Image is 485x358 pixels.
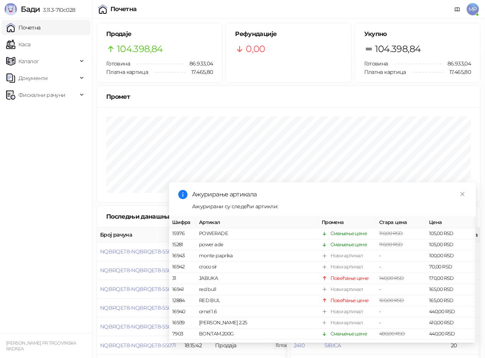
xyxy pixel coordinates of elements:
td: 70,00 RSD [426,262,476,273]
button: NQBRQET8-NQBRQET8-55076 [100,248,177,255]
div: Нови артикал [330,308,363,315]
span: Готовина [364,60,388,67]
th: Промена [319,217,376,228]
td: - [376,250,426,262]
span: 110,00 RSD [379,230,403,236]
span: 0,00 [246,42,265,56]
span: 17.465,80 [186,68,213,76]
h5: Рефундације [235,29,342,39]
span: Платна картица [364,69,406,75]
td: 5760 [169,340,196,351]
a: Документација [451,3,464,15]
td: 16940 [169,306,196,317]
th: Стара цена [376,217,426,228]
button: NQBRQET8-NQBRQET8-55072 [100,323,177,330]
span: 86.933,04 [184,59,213,68]
td: 165,00 RSD [426,295,476,306]
button: NQBRQET8-NQBRQET8-55073 [100,304,177,311]
span: 110,00 RSD [379,242,403,247]
td: ornel 1.6 [196,306,319,317]
span: 480,00 RSD [379,331,405,337]
td: 16939 [169,317,196,329]
td: 16943 [169,250,196,262]
td: 105,00 RSD [426,228,476,239]
span: Документи [18,70,48,86]
td: - [376,306,426,317]
td: BON.TAM.200G [196,329,319,340]
td: JABUKA [196,273,319,284]
div: Смањење цене [330,230,367,237]
th: Цена [426,217,476,228]
th: Артикал [196,217,319,228]
button: NQBRQET8-NQBRQET8-55074 [100,286,177,293]
span: Каталог [18,54,39,69]
div: Ажурирани су следећи артикли: [192,202,467,211]
img: Logo [5,3,17,15]
button: NQBRQET8-NQBRQET8-55071 [100,342,176,349]
span: 86.933,04 [442,59,471,68]
span: Платна картица [106,69,148,75]
div: Ажурирање артикала [192,190,467,199]
a: Close [458,190,467,198]
span: Фискални рачуни [18,87,65,103]
td: RED BUL [196,295,319,306]
td: 170,00 RSD [426,273,476,284]
div: Повећање цене [330,297,369,304]
div: Почетна [110,6,137,12]
td: - [376,284,426,295]
div: Повећање цене [330,341,369,349]
td: 440,00 RSD [426,329,476,340]
span: Готовина [106,60,130,67]
td: 12884 [169,295,196,306]
span: MP [467,3,479,15]
span: 160,00 RSD [379,298,404,303]
th: Шифра [169,217,196,228]
span: info-circle [178,190,187,199]
td: - [376,262,426,273]
a: Каса [6,37,30,52]
td: 440,00 RSD [426,306,476,317]
td: 15976 [169,228,196,239]
div: Промет [106,92,471,101]
span: 17.465,80 [444,68,471,76]
td: 16941 [169,284,196,295]
h5: Продаје [106,29,213,39]
td: [PERSON_NAME] 2.25 [196,317,319,329]
span: 140,00 RSD [379,275,404,281]
div: Нови артикал [330,319,363,327]
span: 185,00 RSD [379,342,404,348]
div: Нови артикал [330,286,363,293]
td: SMOKI 250G [196,340,319,351]
span: Бади [21,5,40,14]
div: Нови артикал [330,263,363,271]
div: Повећање цене [330,274,369,282]
td: monte paprika [196,250,319,262]
td: 205,00 RSD [426,340,476,351]
td: 16942 [169,262,196,273]
div: Нови артикал [330,252,363,260]
td: 165,00 RSD [426,284,476,295]
button: NQBRQET8-NQBRQET8-55075 [100,267,177,274]
span: 104.398,84 [117,42,163,56]
span: close [460,191,465,197]
span: 3.11.3-710c028 [40,7,75,13]
span: 104.398,84 [375,42,421,56]
td: 31 [169,273,196,284]
td: 100,00 RSD [426,250,476,262]
td: 15281 [169,239,196,250]
td: croco sir [196,262,319,273]
td: POWERADE [196,228,319,239]
td: 410,00 RSD [426,317,476,329]
div: Смањење цене [330,330,367,338]
th: Број рачуна [97,227,181,242]
div: Смањење цене [330,241,367,248]
small: [PERSON_NAME] PR TRGOVINSKA RADNJA [6,340,76,351]
td: - [376,317,426,329]
td: 7903 [169,329,196,340]
a: Почетна [6,20,41,35]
